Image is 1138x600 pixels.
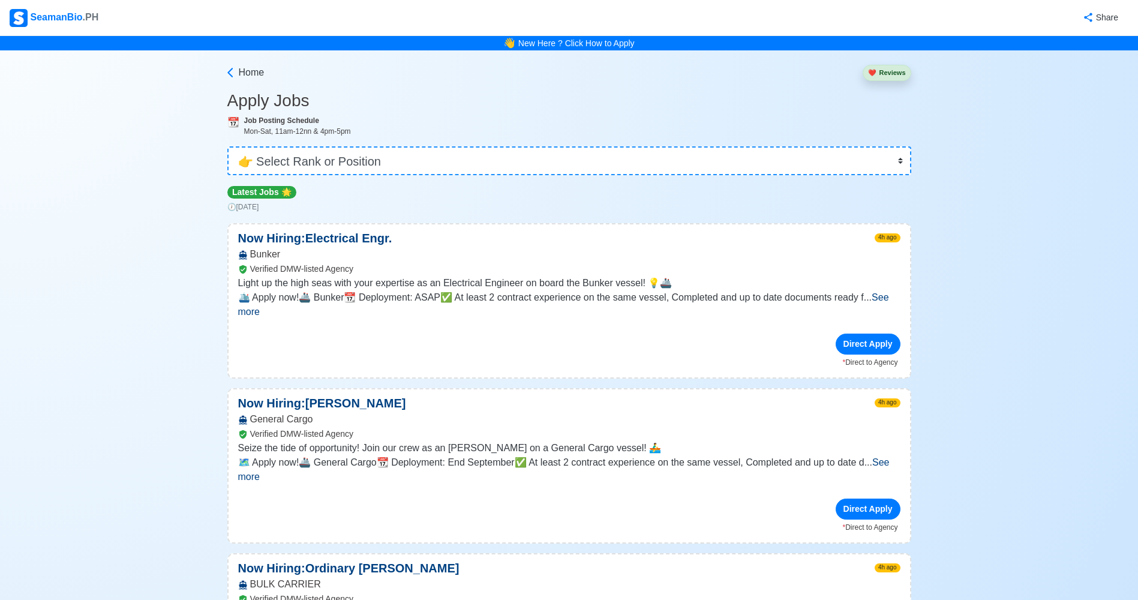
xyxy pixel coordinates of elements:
[227,117,239,127] span: calendar
[229,276,910,334] div: Light up the high seas with your expertise as an Electrical Engineer on board the Bunker vessel! 💡🚢
[239,65,265,80] span: Home
[244,116,319,125] b: Job Posting Schedule
[250,264,353,274] span: Verified DMW-listed Agency
[229,412,910,441] div: General Cargo
[875,233,900,242] span: 4h ago
[518,38,635,48] a: New Here ? Click How to Apply
[227,203,259,211] span: 🕖 [DATE]
[281,187,292,197] span: star
[229,394,416,412] p: Now Hiring: [PERSON_NAME]
[10,9,98,27] div: SeamanBio
[238,457,864,467] span: 🗺️ Apply now!🚢 General Cargo📆 Deployment: End September✅ At least 2 contract experience on the sa...
[238,292,889,317] span: ...
[227,91,911,111] h3: Apply Jobs
[836,499,900,520] div: Direct Apply
[238,357,898,368] p: Direct to Agency
[229,229,402,247] p: Now Hiring: Electrical Engr.
[227,186,296,199] p: Latest Jobs
[250,429,353,439] span: Verified DMW-listed Agency
[875,398,900,407] span: 4h ago
[238,292,864,302] span: 🛳️ Apply now!🚢 Bunker📆 Deployment: ASAP✅ At least 2 contract experience on the same vessel, Compl...
[224,65,265,80] a: Home
[875,563,900,572] span: 4h ago
[1071,6,1128,29] button: Share
[836,334,900,355] div: Direct Apply
[229,559,469,577] p: Now Hiring: Ordinary [PERSON_NAME]
[10,9,28,27] img: Logo
[863,65,911,81] button: heartReviews
[868,69,876,76] span: heart
[238,522,898,533] p: Direct to Agency
[238,292,889,317] span: See more
[501,34,518,52] span: bell
[229,247,910,276] div: Bunker
[83,12,99,22] span: .PH
[229,441,910,499] div: Seize the tide of opportunity! Join our crew as an [PERSON_NAME] on a General Cargo vessel! 🚣‍♂️
[244,126,911,137] div: Mon-Sat, 11am-12nn & 4pm-5pm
